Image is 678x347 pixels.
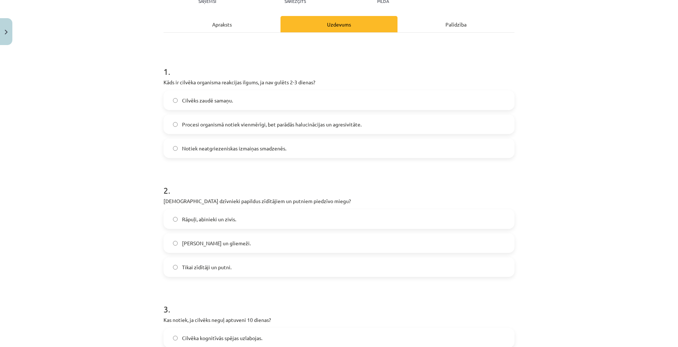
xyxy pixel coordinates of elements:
[182,239,251,247] span: [PERSON_NAME] un gliemeži.
[173,122,178,127] input: Procesi organismā notiek vienmērīgi, bet parādās halucinācijas un agresivitāte.
[182,97,233,104] span: Cilvēks zaudē samaņu.
[182,215,236,223] span: Rāpuļi, abinieki un zivis.
[173,98,178,103] input: Cilvēks zaudē samaņu.
[397,16,514,32] div: Palīdzība
[182,263,231,271] span: Tikai zīdītāji un putni.
[164,54,514,76] h1: 1 .
[173,265,178,270] input: Tikai zīdītāji un putni.
[173,241,178,246] input: [PERSON_NAME] un gliemeži.
[182,334,262,342] span: Cilvēka kognitīvās spējas uzlabojas.
[281,16,397,32] div: Uzdevums
[182,145,286,152] span: Notiek neatgriezeniskas izmaiņas smadzenēs.
[173,336,178,340] input: Cilvēka kognitīvās spējas uzlabojas.
[164,16,281,32] div: Apraksts
[5,30,8,35] img: icon-close-lesson-0947bae3869378f0d4975bcd49f059093ad1ed9edebbc8119c70593378902aed.svg
[164,173,514,195] h1: 2 .
[164,316,514,324] p: Kas notiek, ja cilvēks neguļ aptuveni 10 dienas?
[173,217,178,222] input: Rāpuļi, abinieki un zivis.
[164,197,514,205] p: [DEMOGRAPHIC_DATA] dzīvnieki papildus zīdītājiem un putniem piedzīvo miegu?
[182,121,362,128] span: Procesi organismā notiek vienmērīgi, bet parādās halucinācijas un agresivitāte.
[173,146,178,151] input: Notiek neatgriezeniskas izmaiņas smadzenēs.
[164,291,514,314] h1: 3 .
[164,78,514,86] p: Kāds ir cilvēka organisma reakcijas ilgums, ja nav gulēts 2-3 dienas?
